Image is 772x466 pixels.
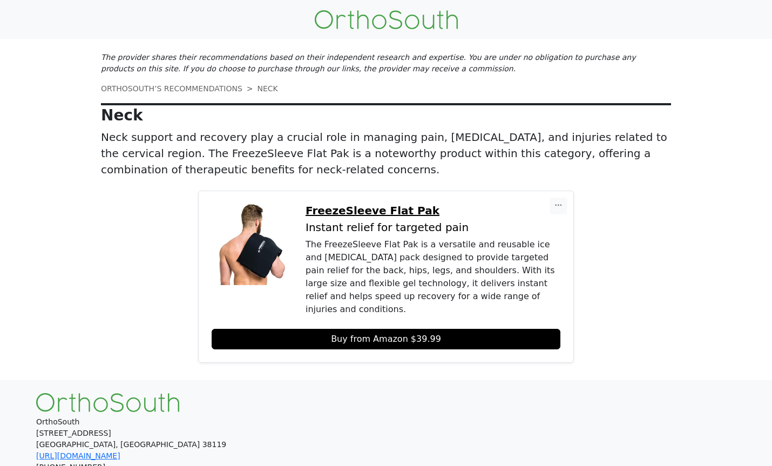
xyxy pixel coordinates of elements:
[242,83,278,94] li: NECK
[315,10,458,29] img: OrthoSouth
[306,221,560,234] p: Instant relief for targeted pain
[306,238,560,316] div: The FreezeSleeve Flat Pak is a versatile and reusable ice and [MEDICAL_DATA] pack designed to pro...
[101,84,242,93] a: ORTHOSOUTH’S RECOMMENDATIONS
[36,393,179,412] img: OrthoSouth
[212,329,560,349] a: Buy from Amazon $39.99
[101,129,671,178] p: Neck support and recovery play a crucial role in managing pain, [MEDICAL_DATA], and injuries rela...
[212,204,293,285] img: FreezeSleeve Flat Pak
[101,52,671,75] p: The provider shares their recommendations based on their independent research and expertise. You ...
[306,204,560,217] a: FreezeSleeve Flat Pak
[36,451,120,460] a: [URL][DOMAIN_NAME]
[101,106,671,125] p: Neck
